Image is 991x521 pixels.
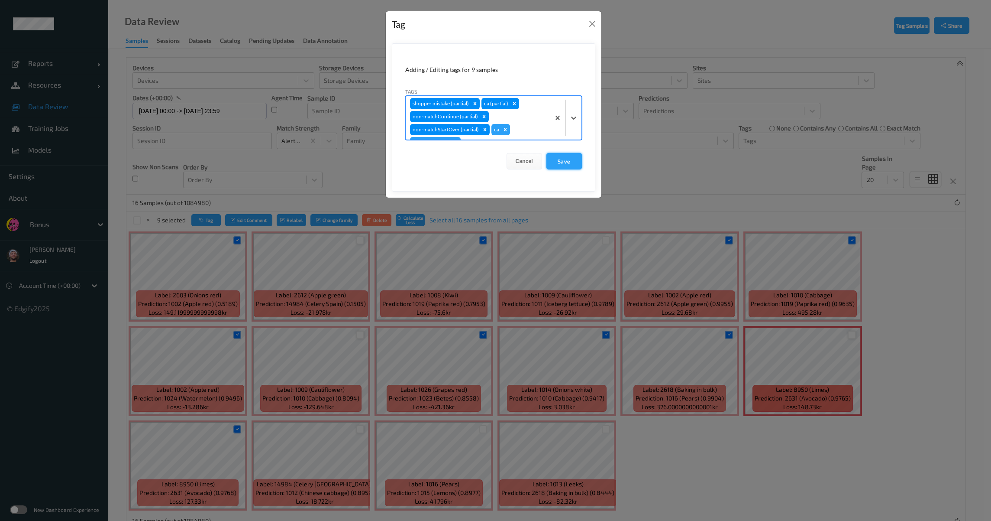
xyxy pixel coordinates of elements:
[392,17,405,31] div: Tag
[507,153,542,169] button: Cancel
[410,137,451,148] div: shopper mistake
[405,88,417,95] label: Tags
[546,153,582,169] button: Save
[479,111,489,122] div: Remove non-matchContinue (partial)
[405,65,582,74] div: Adding / Editing tags for 9 samples
[481,98,510,109] div: ca (partial)
[491,124,500,135] div: ca
[480,124,490,135] div: Remove non-matchStartOver (partial)
[410,98,470,109] div: shopper mistake (partial)
[451,137,461,148] div: Remove shopper mistake
[586,18,598,30] button: Close
[500,124,510,135] div: Remove ca
[510,98,519,109] div: Remove ca (partial)
[410,124,480,135] div: non-matchStartOver (partial)
[470,98,480,109] div: Remove shopper mistake (partial)
[410,111,479,122] div: non-matchContinue (partial)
